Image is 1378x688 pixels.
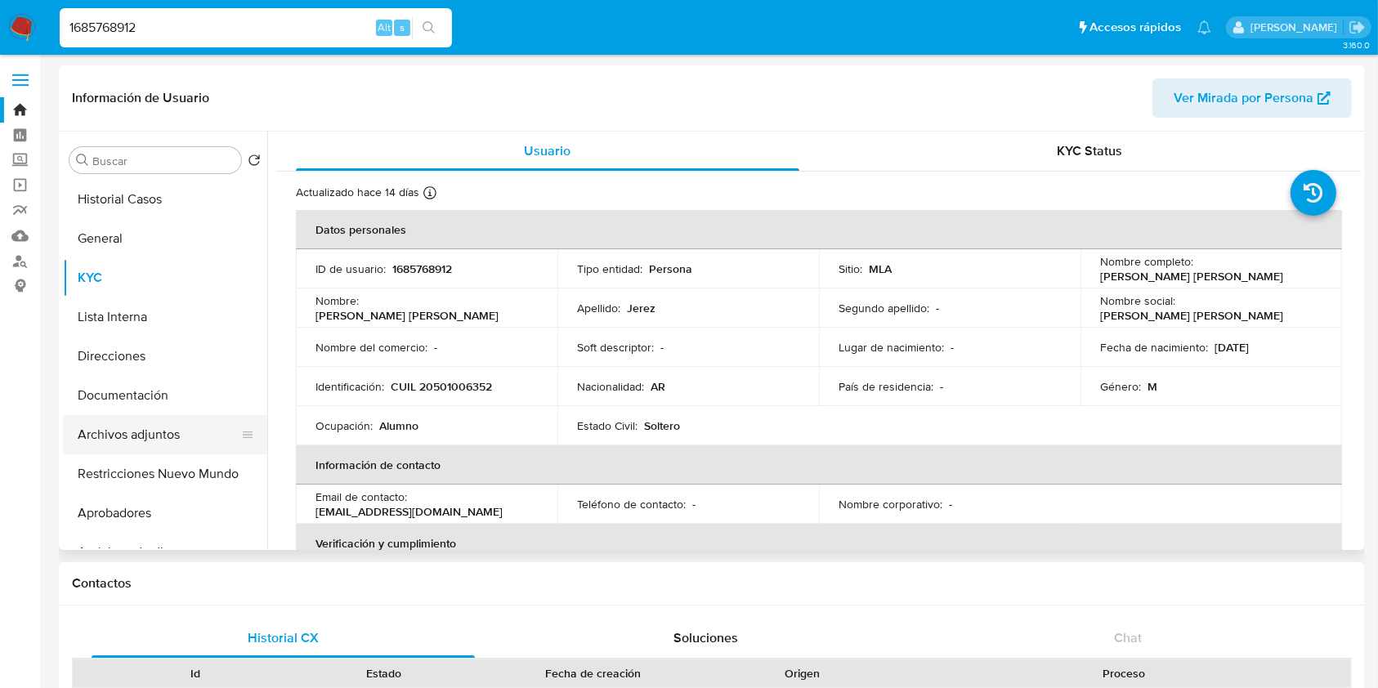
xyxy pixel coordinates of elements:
span: Accesos rápidos [1089,19,1181,36]
button: Lista Interna [63,297,267,337]
div: Origen [719,665,885,681]
button: Buscar [76,154,89,167]
p: M [1148,379,1157,394]
p: Fecha de nacimiento : [1100,340,1208,355]
p: 1685768912 [392,261,452,276]
span: Ver Mirada por Persona [1174,78,1313,118]
button: Volver al orden por defecto [248,154,261,172]
button: Direcciones [63,337,267,376]
p: Nombre social : [1100,293,1175,308]
p: Soft descriptor : [577,340,654,355]
p: Género : [1100,379,1141,394]
h1: Contactos [72,575,1352,592]
p: - [434,340,437,355]
input: Buscar usuario o caso... [60,17,452,38]
p: Nombre completo : [1100,254,1193,269]
p: País de residencia : [839,379,933,394]
p: Nacionalidad : [577,379,644,394]
h1: Información de Usuario [72,90,209,106]
span: KYC Status [1057,141,1122,160]
button: General [63,219,267,258]
a: Notificaciones [1197,20,1211,34]
th: Verificación y cumplimiento [296,524,1342,563]
button: search-icon [412,16,445,39]
p: [PERSON_NAME] [PERSON_NAME] [315,308,499,323]
button: Documentación [63,376,267,415]
p: Actualizado hace 14 días [296,185,419,200]
button: Anticipos de dinero [63,533,267,572]
button: KYC [63,258,267,297]
span: s [400,20,405,35]
div: Proceso [908,665,1340,681]
p: Nombre del comercio : [315,340,427,355]
p: Nombre : [315,293,359,308]
p: Alumno [379,418,418,433]
p: Teléfono de contacto : [577,497,686,512]
div: Fecha de creación [490,665,696,681]
a: Salir [1349,19,1366,36]
p: Identificación : [315,379,384,394]
button: Restricciones Nuevo Mundo [63,454,267,494]
p: Persona [649,261,692,276]
p: [PERSON_NAME] [PERSON_NAME] [1100,269,1283,284]
p: Nombre corporativo : [839,497,942,512]
p: AR [651,379,665,394]
p: Ocupación : [315,418,373,433]
p: Apellido : [577,301,620,315]
p: - [936,301,939,315]
p: Tipo entidad : [577,261,642,276]
p: [PERSON_NAME] [PERSON_NAME] [1100,308,1283,323]
button: Historial Casos [63,180,267,219]
button: Aprobadores [63,494,267,533]
button: Archivos adjuntos [63,415,254,454]
p: Jerez [627,301,655,315]
p: Estado Civil : [577,418,638,433]
p: - [692,497,696,512]
p: - [940,379,943,394]
span: Soluciones [673,628,738,647]
p: Lugar de nacimiento : [839,340,944,355]
button: Ver Mirada por Persona [1152,78,1352,118]
p: Segundo apellido : [839,301,929,315]
th: Datos personales [296,210,1342,249]
div: Id [113,665,279,681]
span: Historial CX [248,628,319,647]
p: - [949,497,952,512]
p: - [951,340,954,355]
p: Sitio : [839,261,862,276]
p: ID de usuario : [315,261,386,276]
p: Email de contacto : [315,489,407,504]
th: Información de contacto [296,445,1342,485]
p: Soltero [644,418,680,433]
div: Estado [302,665,468,681]
p: - [660,340,664,355]
p: MLA [869,261,892,276]
span: Alt [378,20,391,35]
input: Buscar [92,154,235,168]
span: Chat [1114,628,1142,647]
p: CUIL 20501006352 [391,379,492,394]
p: [EMAIL_ADDRESS][DOMAIN_NAME] [315,504,503,519]
p: [DATE] [1215,340,1249,355]
p: valentina.santellan@mercadolibre.com [1250,20,1343,35]
span: Usuario [524,141,570,160]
